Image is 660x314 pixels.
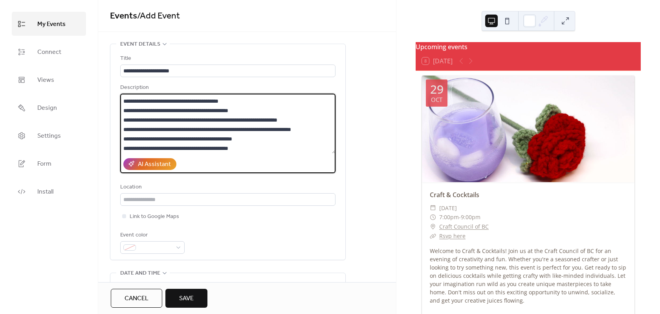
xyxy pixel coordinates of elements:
a: Views [12,68,86,92]
span: Form [37,158,51,170]
span: Date and time [120,269,160,278]
button: Save [165,289,207,308]
span: Settings [37,130,61,142]
div: Oct [431,97,442,103]
span: Connect [37,46,61,58]
div: ​ [430,212,436,222]
div: ​ [430,203,436,213]
span: Event details [120,40,160,49]
div: Event color [120,231,183,240]
a: Craft Council of BC [439,222,489,231]
span: 7:00pm [439,212,459,222]
a: Connect [12,40,86,64]
div: Description [120,83,334,92]
button: Cancel [111,289,162,308]
span: Save [179,294,194,303]
a: Settings [12,124,86,148]
div: Location [120,183,334,192]
div: Upcoming events [416,42,641,52]
div: ​ [430,222,436,231]
div: AI Assistant [138,160,171,169]
span: Design [37,102,57,114]
div: 29 [430,83,444,95]
a: Form [12,151,86,175]
span: Views [37,74,54,86]
a: Design [12,96,86,120]
a: Rsvp here [439,232,466,240]
span: 9:00pm [461,212,480,222]
span: Install [37,186,53,198]
span: My Events [37,18,66,30]
span: Cancel [125,294,148,303]
a: My Events [12,12,86,36]
a: Install [12,179,86,203]
a: Events [110,7,137,25]
span: Link to Google Maps [130,212,179,222]
div: ​ [430,231,436,241]
span: / Add Event [137,7,180,25]
span: [DATE] [439,203,457,213]
button: AI Assistant [123,158,176,170]
span: - [459,212,461,222]
div: Title [120,54,334,63]
a: Craft & Cocktails [430,190,479,199]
